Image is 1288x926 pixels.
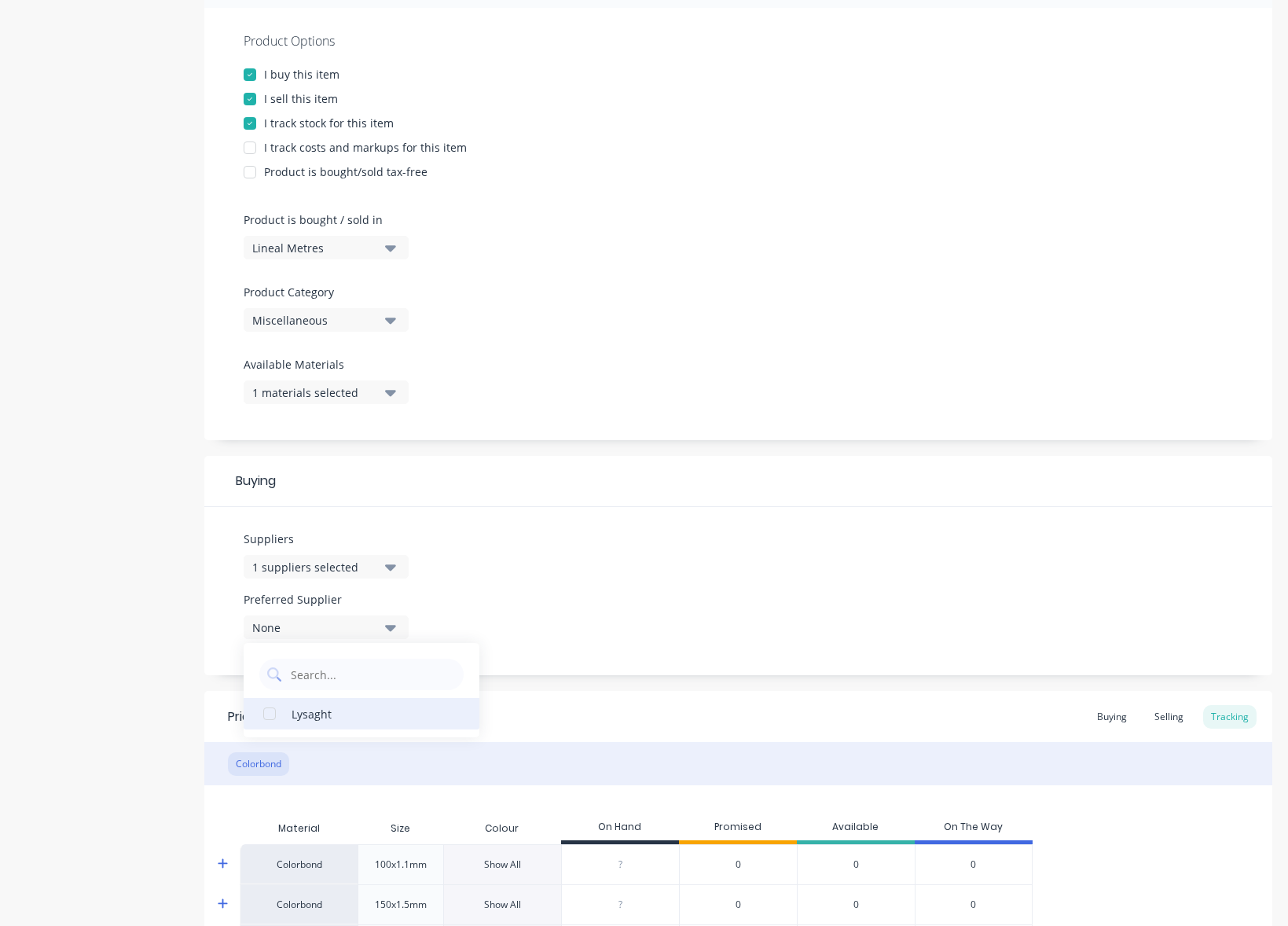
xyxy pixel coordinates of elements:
label: Product is bought / sold in [244,211,401,228]
div: I track costs and markups for this item [264,139,467,156]
div: Product Options [244,31,1233,50]
div: None [252,619,378,636]
div: Promised [679,813,797,844]
div: On Hand [561,813,679,844]
div: Material [240,813,358,844]
span: 0 [971,858,976,872]
div: Available [797,813,915,844]
div: 150x1.5mm [375,898,427,912]
span: 0 [736,858,741,872]
div: 1 materials selected [252,384,378,401]
div: Colorbond [228,752,289,776]
button: Miscellaneous [244,308,409,332]
div: Size [378,809,423,848]
label: Suppliers [244,531,409,547]
div: Buying [204,456,1272,507]
span: 0 [736,898,741,912]
div: Colour [443,813,561,844]
button: 1 materials selected [244,380,409,404]
div: 100x1.1mm [375,858,427,872]
div: 0 [797,884,915,924]
div: Product is bought/sold tax-free [264,164,427,180]
div: I sell this item [264,90,338,107]
div: 1 suppliers selected [252,559,378,575]
input: Search... [289,659,456,690]
label: Preferred Supplier [244,591,409,608]
div: Show All [484,858,521,872]
div: Colorbond [240,844,358,884]
label: Product Category [244,284,401,300]
div: Selling [1147,705,1191,729]
div: ? [562,845,679,884]
div: Tracking [1203,705,1257,729]
div: I track stock for this item [264,115,394,131]
label: Available Materials [244,356,409,373]
div: 0 [797,844,915,884]
div: ? [562,885,679,924]
div: I buy this item [264,66,339,83]
button: Lineal Metres [244,236,409,259]
div: Buying [1089,705,1135,729]
div: On The Way [915,813,1033,844]
div: Pricing [228,707,268,726]
button: 1 suppliers selected [244,555,409,579]
button: None [244,615,409,639]
div: Colorbond [240,884,358,924]
div: Lineal Metres [252,240,378,256]
div: Lysaght [292,705,449,722]
div: Miscellaneous [252,312,378,329]
div: Show All [484,898,521,912]
span: 0 [971,898,976,912]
